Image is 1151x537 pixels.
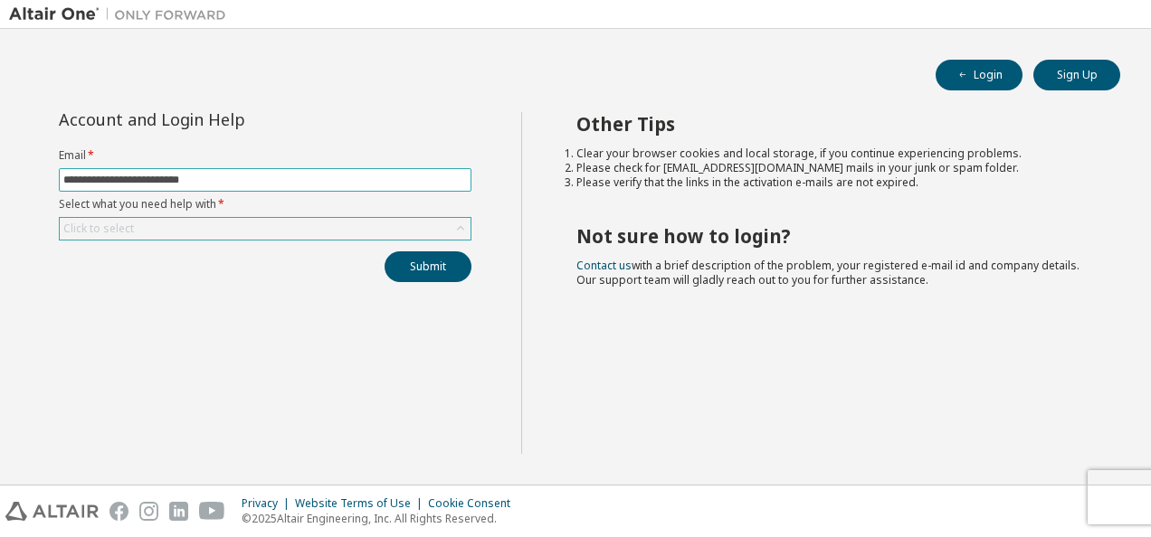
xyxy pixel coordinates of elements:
[576,224,1089,248] h2: Not sure how to login?
[5,502,99,521] img: altair_logo.svg
[428,496,521,511] div: Cookie Consent
[199,502,225,521] img: youtube.svg
[1033,60,1120,90] button: Sign Up
[9,5,235,24] img: Altair One
[576,258,1080,287] span: with a brief description of the problem, your registered e-mail id and company details. Our suppo...
[59,197,471,212] label: Select what you need help with
[576,258,632,273] a: Contact us
[576,161,1089,175] li: Please check for [EMAIL_ADDRESS][DOMAIN_NAME] mails in your junk or spam folder.
[936,60,1023,90] button: Login
[59,148,471,163] label: Email
[576,112,1089,136] h2: Other Tips
[295,496,428,511] div: Website Terms of Use
[576,175,1089,190] li: Please verify that the links in the activation e-mails are not expired.
[59,112,389,127] div: Account and Login Help
[242,511,521,526] p: © 2025 Altair Engineering, Inc. All Rights Reserved.
[60,218,471,240] div: Click to select
[63,221,134,236] div: Click to select
[139,502,158,521] img: instagram.svg
[385,251,471,282] button: Submit
[576,146,1089,161] li: Clear your browser cookies and local storage, if you continue experiencing problems.
[169,502,188,521] img: linkedin.svg
[242,496,295,511] div: Privacy
[109,502,128,521] img: facebook.svg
